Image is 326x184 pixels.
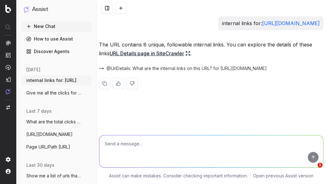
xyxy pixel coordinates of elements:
p: Assist can make mistakes. Consider checking important information. [109,173,248,179]
button: internal links for: [URL] [21,75,91,85]
iframe: Intercom live chat [305,163,320,178]
button: New Chat [21,21,91,31]
span: 1 [318,163,323,168]
h1: Assist [32,5,48,14]
p: The URL contains 8 unique, followable internal links. You can explore the details of these links . [99,40,323,58]
img: Botify logo [5,5,11,13]
img: Assist [6,89,11,94]
button: [URL][DOMAIN_NAME] [21,129,91,139]
span: [URL][DOMAIN_NAME] [26,131,73,138]
img: Switch project [6,105,10,110]
button: Show me a list of urls that contain "/pc [21,171,91,181]
button: Assist [24,5,89,14]
span: Page URL/Path [URL] [26,144,70,150]
button: Give me all the clicks for these urls ov [21,88,91,98]
img: Assist [24,6,29,12]
p: internal links for: [222,19,320,28]
a: Open previous Assist version [253,173,313,179]
a: URL Details page in SiteCrawler [110,49,190,58]
button: What are the total clicks and impression [21,117,91,127]
span: internal links for: [URL] [26,77,76,84]
img: Intelligence [6,52,11,58]
button: @UrlDetails: What are the internal links on this URL? for [URL][DOMAIN_NAME] [99,65,267,72]
span: [DATE] [26,67,40,73]
span: @UrlDetails: What are the internal links on this URL? for [URL][DOMAIN_NAME] [106,65,267,72]
img: Analytics [6,41,11,46]
span: What are the total clicks and impression [26,119,81,125]
a: Discover Agents [21,46,91,57]
img: Activation [6,65,11,70]
span: Give me all the clicks for these urls ov [26,90,81,96]
span: Show me a list of urls that contain "/pc [26,173,81,179]
img: Studio [6,77,11,82]
img: Setting [6,157,11,162]
a: How to use Assist [21,34,91,44]
button: Page URL/Path [URL] [21,142,91,152]
img: My account [6,169,11,174]
a: [URL][DOMAIN_NAME] [262,20,320,26]
span: last 7 days [26,108,52,114]
span: last 30 days [26,162,54,168]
